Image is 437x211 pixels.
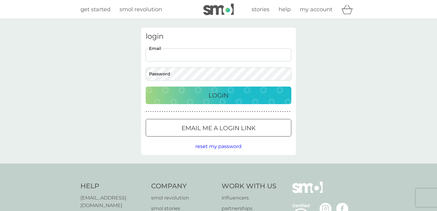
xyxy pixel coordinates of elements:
p: ● [174,110,175,113]
p: ● [215,110,216,113]
p: ● [220,110,221,113]
p: ● [259,110,260,113]
a: get started [80,5,110,14]
p: ● [146,110,147,113]
p: ● [287,110,288,113]
p: ● [148,110,149,113]
p: ● [155,110,156,113]
img: smol [203,4,234,15]
p: ● [178,110,179,113]
p: ● [241,110,242,113]
p: ● [243,110,244,113]
p: ● [252,110,253,113]
img: smol [292,182,323,202]
button: Login [146,87,291,104]
p: ● [268,110,269,113]
p: ● [194,110,195,113]
p: ● [266,110,267,113]
p: ● [250,110,251,113]
a: stories [252,5,269,14]
div: basket [341,3,357,15]
p: ● [257,110,258,113]
button: reset my password [195,143,242,150]
p: ● [167,110,168,113]
span: get started [80,6,110,13]
p: Login [208,91,229,100]
a: smol revolution [151,194,216,202]
p: Email me a login link [181,123,256,133]
h4: Work With Us [222,182,276,191]
p: ● [157,110,158,113]
span: help [279,6,291,13]
a: [EMAIL_ADDRESS][DOMAIN_NAME] [80,194,145,209]
span: my account [300,6,332,13]
p: ● [153,110,154,113]
p: ● [231,110,232,113]
p: ● [201,110,202,113]
p: ● [192,110,193,113]
p: ● [254,110,256,113]
p: ● [289,110,290,113]
p: ● [180,110,181,113]
p: ● [234,110,235,113]
p: ● [217,110,218,113]
p: ● [185,110,186,113]
button: Email me a login link [146,119,291,137]
p: ● [171,110,172,113]
p: ● [162,110,163,113]
p: ● [150,110,151,113]
p: ● [229,110,230,113]
p: ● [208,110,209,113]
a: influencers [222,194,276,202]
p: ● [275,110,276,113]
p: ● [190,110,191,113]
p: ● [211,110,212,113]
p: ● [199,110,200,113]
h4: Help [80,182,145,191]
p: ● [197,110,198,113]
p: ● [236,110,237,113]
p: ● [248,110,249,113]
span: reset my password [195,143,242,149]
span: smol revolution [120,6,162,13]
p: ● [261,110,263,113]
p: ● [271,110,272,113]
p: ● [204,110,205,113]
a: smol revolution [120,5,162,14]
p: ● [206,110,207,113]
p: ● [245,110,246,113]
h4: Company [151,182,216,191]
p: ● [278,110,279,113]
p: ● [238,110,239,113]
p: ● [285,110,286,113]
a: help [279,5,291,14]
p: ● [222,110,223,113]
p: ● [213,110,214,113]
p: ● [282,110,283,113]
p: ● [264,110,265,113]
a: my account [300,5,332,14]
p: ● [227,110,228,113]
p: ● [273,110,274,113]
p: ● [187,110,188,113]
p: ● [160,110,161,113]
p: ● [169,110,170,113]
p: ● [280,110,281,113]
p: ● [183,110,184,113]
h3: login [146,32,291,41]
p: ● [224,110,225,113]
p: ● [176,110,177,113]
p: ● [164,110,165,113]
span: stories [252,6,269,13]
